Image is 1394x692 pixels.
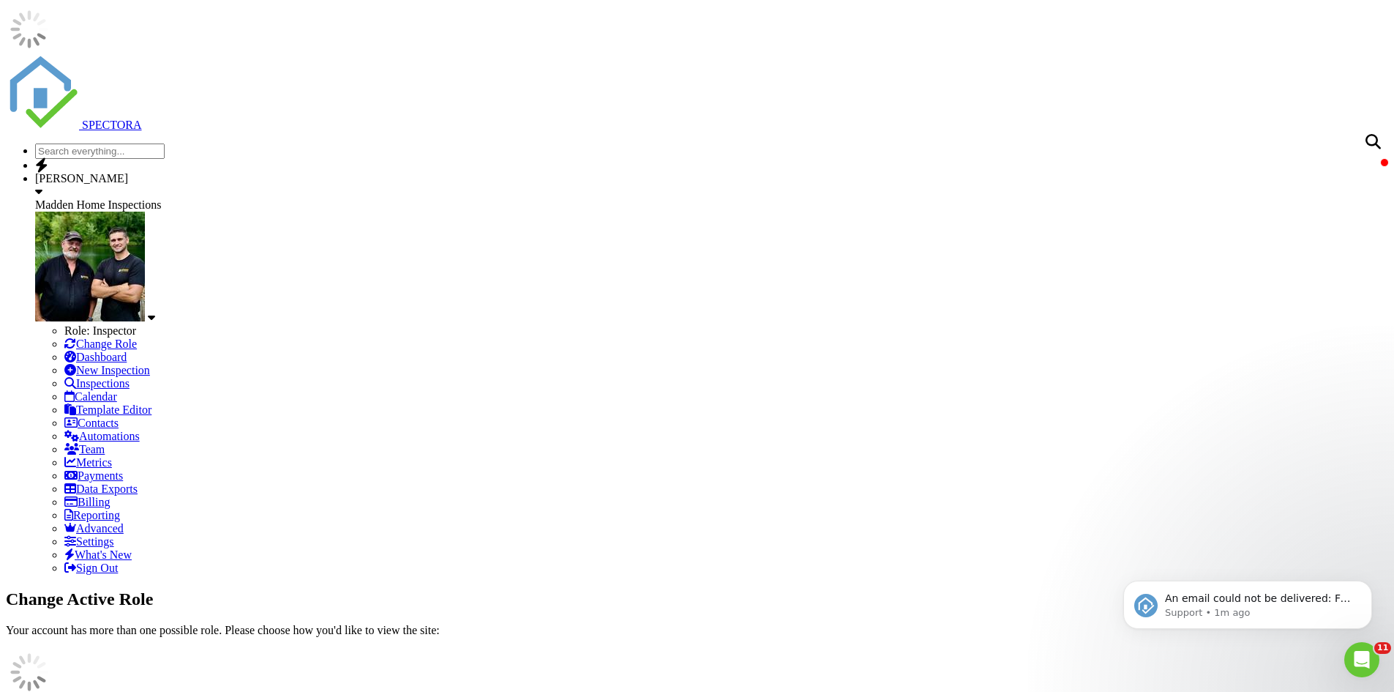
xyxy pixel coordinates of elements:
[64,390,117,403] a: Calendar
[64,324,136,337] span: Role: Inspector
[64,338,137,350] a: Change Role
[64,509,120,521] a: Reporting
[82,119,142,131] span: SPECTORA
[64,443,105,455] a: Team
[1101,550,1394,652] iframe: Intercom notifications message
[64,522,124,535] a: Advanced
[64,535,114,548] a: Settings
[1344,642,1379,677] iframe: Intercom live chat
[6,56,79,129] img: The Best Home Inspection Software - Spectora
[64,469,123,482] a: Payments
[6,6,53,53] img: loading-93afd81d04378562ca97960a6d0abf470c8f8241ccf6a1b4da771bf876922d1b.gif
[64,562,118,574] a: Sign Out
[64,403,151,416] a: Template Editor
[64,483,138,495] a: Data Exports
[64,496,110,508] a: Billing
[64,351,127,363] a: Dashboard
[35,212,145,321] img: received_2116392581864159_2.jpeg
[6,624,1388,637] p: Your account has more than one possible role. Please choose how you'd like to view the site:
[35,144,165,159] input: Search everything...
[64,364,150,376] a: New Inspection
[64,417,119,429] a: Contacts
[64,456,112,469] a: Metrics
[35,172,1388,185] div: [PERSON_NAME]
[64,430,140,442] a: Automations
[6,119,142,131] a: SPECTORA
[35,198,1388,212] div: Madden Home Inspections
[6,589,1388,609] h2: Change Active Role
[1374,642,1391,654] span: 11
[64,377,130,390] a: Inspections
[64,548,132,561] a: What's New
